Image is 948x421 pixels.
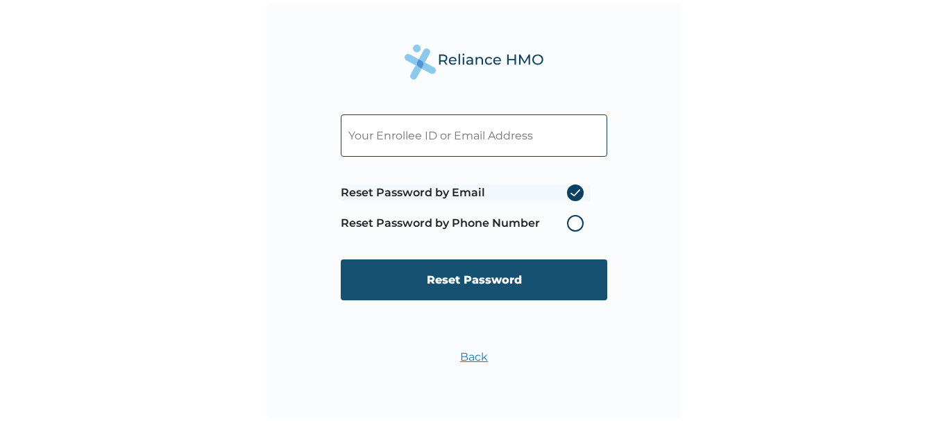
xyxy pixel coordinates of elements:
img: Reliance Health's Logo [405,44,543,80]
span: Password reset method [341,178,591,239]
input: Your Enrollee ID or Email Address [341,114,607,157]
a: Back [460,350,488,363]
label: Reset Password by Phone Number [341,215,591,232]
label: Reset Password by Email [341,184,591,201]
input: Reset Password [341,259,607,300]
